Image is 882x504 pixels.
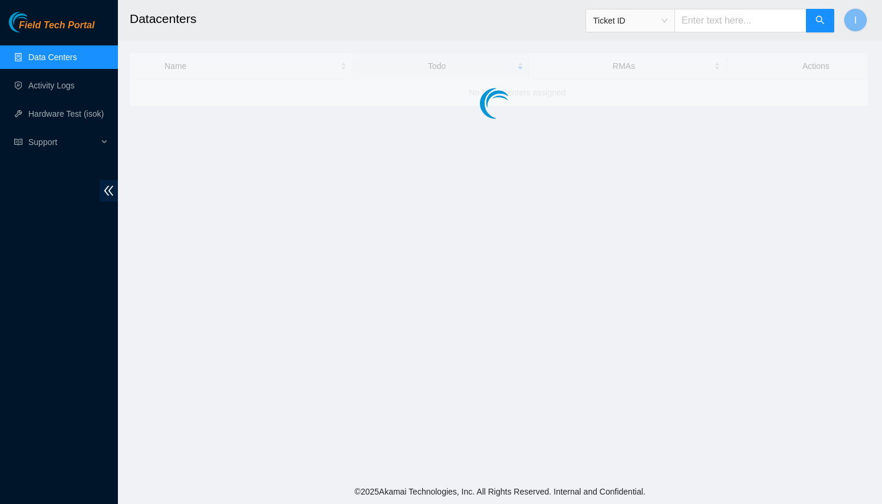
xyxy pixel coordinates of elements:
span: search [815,15,825,27]
span: Field Tech Portal [19,20,94,31]
a: Activity Logs [28,81,75,90]
span: I [854,13,857,28]
span: double-left [100,180,118,202]
a: Data Centers [28,52,77,62]
a: Akamai TechnologiesField Tech Portal [9,21,94,37]
button: search [806,9,834,32]
button: I [844,8,867,32]
span: read [14,138,22,146]
a: Hardware Test (isok) [28,109,104,118]
img: Akamai Technologies [9,12,60,32]
footer: © 2025 Akamai Technologies, Inc. All Rights Reserved. Internal and Confidential. [118,479,882,504]
span: Ticket ID [593,12,667,29]
input: Enter text here... [674,9,807,32]
span: Support [28,130,98,154]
